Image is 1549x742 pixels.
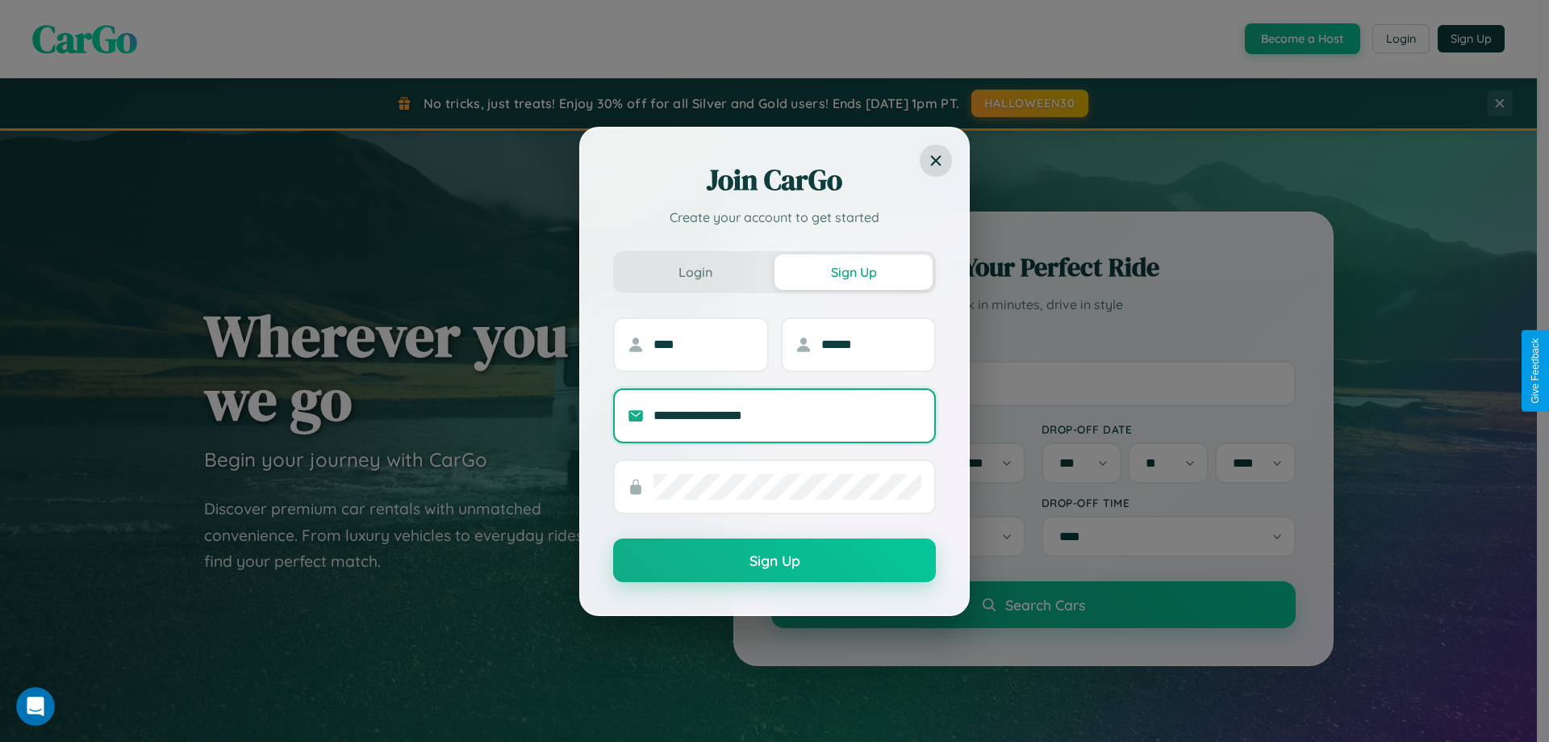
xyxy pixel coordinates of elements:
button: Sign Up [774,254,933,290]
iframe: Intercom live chat [16,687,55,726]
h2: Join CarGo [613,161,936,199]
button: Sign Up [613,539,936,582]
p: Create your account to get started [613,208,936,227]
div: Give Feedback [1530,338,1541,404]
button: Login [616,254,774,290]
